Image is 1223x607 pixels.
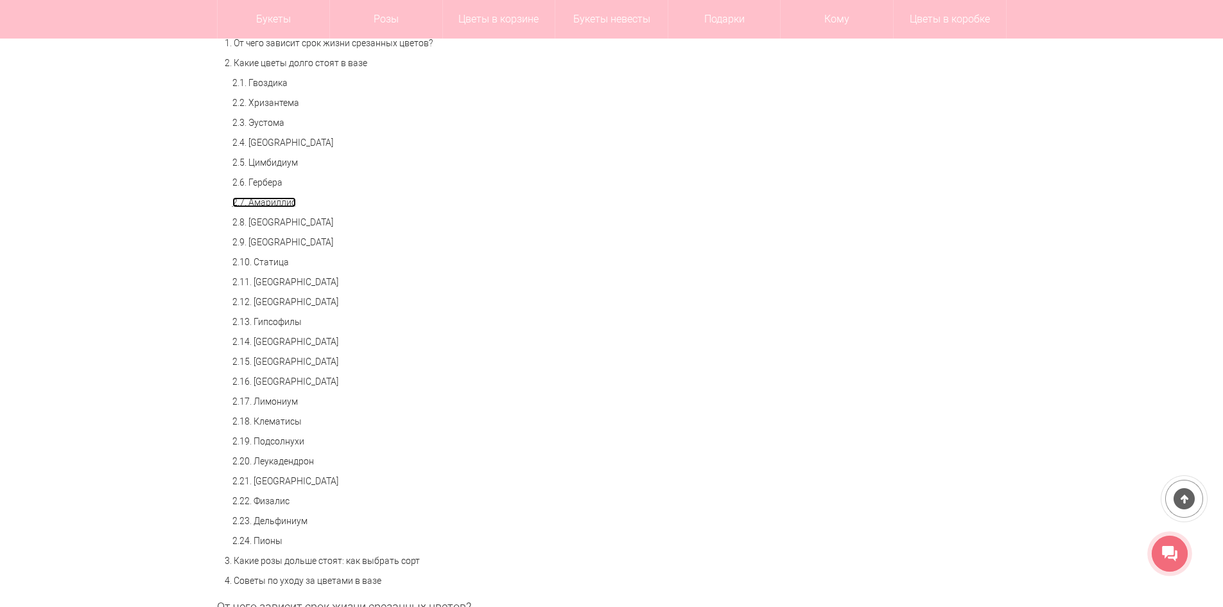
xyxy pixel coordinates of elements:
[232,118,284,128] a: 2.3. Эустома
[232,237,333,247] a: 2.9. [GEOGRAPHIC_DATA]
[232,297,338,307] a: 2.12. [GEOGRAPHIC_DATA]
[232,456,314,466] a: 2.20. Леукадендрон
[232,536,282,546] a: 2.24. Пионы
[232,317,302,327] a: 2.13. Гипсофилы
[225,38,433,48] a: 1. От чего зависит срок жизни срезанных цветов?
[232,356,338,367] a: 2.15. [GEOGRAPHIC_DATA]
[232,78,288,88] a: 2.1. Гвоздика
[232,217,333,227] a: 2.8. [GEOGRAPHIC_DATA]
[232,516,308,526] a: 2.23. Дельфиниум
[232,476,338,486] a: 2.21. [GEOGRAPHIC_DATA]
[232,257,289,267] a: 2.10. Статица
[232,496,290,506] a: 2.22. Физалис
[232,376,338,387] a: 2.16. [GEOGRAPHIC_DATA]
[232,396,298,407] a: 2.17. Лимониум
[225,58,367,68] a: 2. Какие цветы долго стоят в вазе
[232,277,338,287] a: 2.11. [GEOGRAPHIC_DATA]
[225,556,420,566] a: 3. Какие розы дольше стоят: как выбрать сорт
[232,337,338,347] a: 2.14. [GEOGRAPHIC_DATA]
[225,576,381,586] a: 4. Советы по уходу за цветами в вазе
[232,137,333,148] a: 2.4. [GEOGRAPHIC_DATA]
[232,177,282,188] a: 2.6. Гербера
[232,157,298,168] a: 2.5. Цимбидиум
[232,436,304,446] a: 2.19. Подсолнухи
[232,416,302,427] a: 2.18. Клематисы
[232,197,296,207] a: 2.7. Амариллис
[232,98,299,108] a: 2.2. Хризантема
